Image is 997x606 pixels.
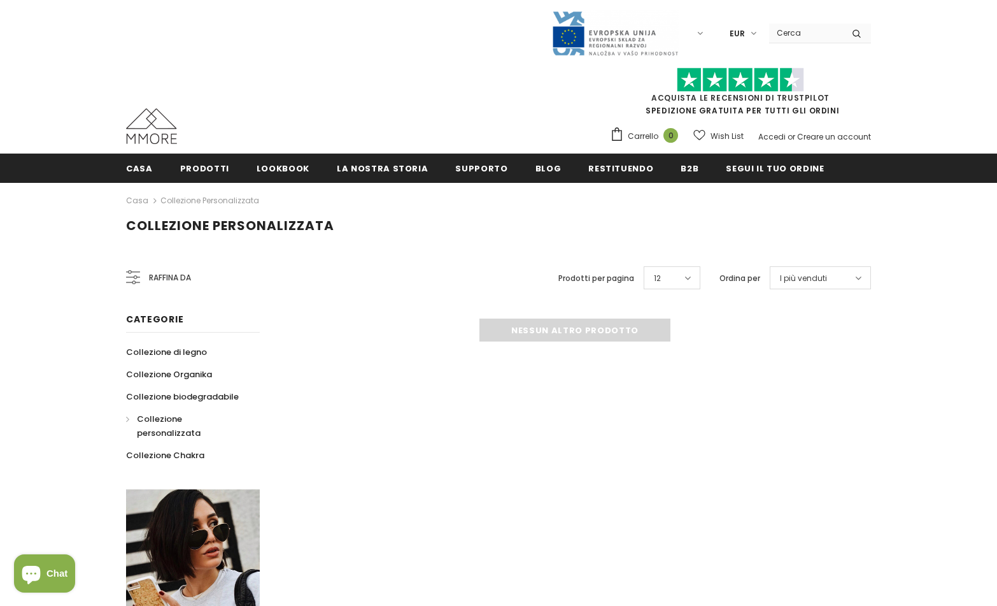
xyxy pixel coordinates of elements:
[693,125,744,147] a: Wish List
[126,217,334,234] span: Collezione personalizzata
[126,341,207,363] a: Collezione di legno
[126,154,153,182] a: Casa
[719,272,760,285] label: Ordina per
[126,368,212,380] span: Collezione Organika
[160,195,259,206] a: Collezione personalizzata
[681,154,698,182] a: B2B
[769,24,842,42] input: Search Site
[726,162,824,175] span: Segui il tuo ordine
[758,131,786,142] a: Accedi
[588,154,653,182] a: Restituendo
[455,162,507,175] span: supporto
[788,131,795,142] span: or
[126,444,204,466] a: Collezione Chakra
[681,162,698,175] span: B2B
[337,154,428,182] a: La nostra storia
[610,73,871,116] span: SPEDIZIONE GRATUITA PER TUTTI GLI ORDINI
[126,386,239,408] a: Collezione biodegradabile
[535,162,562,175] span: Blog
[180,154,229,182] a: Prodotti
[257,154,309,182] a: Lookbook
[797,131,871,142] a: Creare un account
[535,154,562,182] a: Blog
[711,130,744,143] span: Wish List
[628,130,658,143] span: Carrello
[126,108,177,144] img: Casi MMORE
[137,413,201,439] span: Collezione personalizzata
[257,162,309,175] span: Lookbook
[126,162,153,175] span: Casa
[126,391,239,403] span: Collezione biodegradabile
[726,154,824,182] a: Segui il tuo ordine
[126,346,207,358] span: Collezione di legno
[610,127,684,146] a: Carrello 0
[730,27,745,40] span: EUR
[588,162,653,175] span: Restituendo
[126,449,204,461] span: Collezione Chakra
[654,272,661,285] span: 12
[10,554,79,596] inbox-online-store-chat: Shopify online store chat
[126,193,148,208] a: Casa
[149,271,191,285] span: Raffina da
[558,272,634,285] label: Prodotti per pagina
[126,408,246,444] a: Collezione personalizzata
[455,154,507,182] a: supporto
[126,313,183,326] span: Categorie
[180,162,229,175] span: Prodotti
[663,128,678,143] span: 0
[780,272,827,285] span: I più venduti
[651,92,830,103] a: Acquista le recensioni di TrustPilot
[551,27,679,38] a: Javni Razpis
[677,68,804,92] img: Fidati di Pilot Stars
[337,162,428,175] span: La nostra storia
[126,363,212,386] a: Collezione Organika
[551,10,679,57] img: Javni Razpis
